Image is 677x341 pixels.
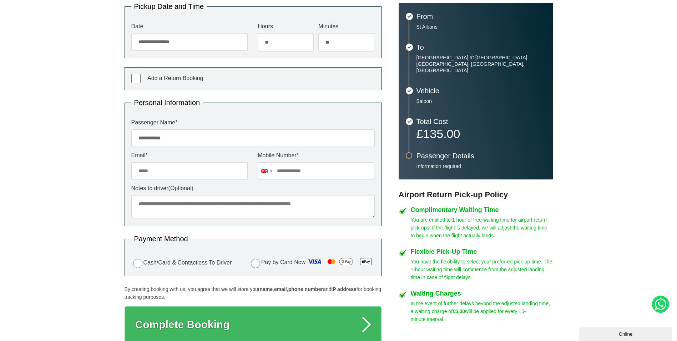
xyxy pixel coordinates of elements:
span: (Optional) [168,185,193,191]
h3: From [416,13,546,20]
span: Add a Return Booking [147,75,203,81]
h3: To [416,44,546,51]
span: 135.00 [423,127,460,140]
h4: Waiting Charges [411,290,553,297]
h4: Complimentary Waiting Time [411,207,553,213]
p: You are entitled to 1 hour of free waiting time for airport return pick-ups. If the flight is del... [411,216,553,239]
p: Saloon [416,98,546,104]
label: Cash/Card & Contactless To Driver [131,258,232,268]
p: You have the flexibility to select your preferred pick-up time. The 1-hour waiting time will comm... [411,258,553,281]
label: Pay by Card Now [249,256,375,270]
legend: Payment Method [131,235,191,242]
strong: email [274,286,287,292]
label: Hours [258,24,314,29]
p: In the event of further delays beyond the adjusted landing time, a waiting charge of will be appl... [411,300,553,323]
h4: Flexible Pick-Up Time [411,248,553,255]
input: Cash/Card & Contactless To Driver [133,259,142,268]
label: Email [131,153,248,158]
label: Minutes [318,24,374,29]
div: United Kingdom: +44 [258,162,274,180]
p: By creating booking with us, you agree that we will store your , , and for booking tracking purpo... [125,285,382,301]
input: Add a Return Booking [131,74,141,83]
label: Passenger Name [131,120,375,125]
strong: £5.00 [453,308,465,314]
p: St Albans [416,24,546,30]
h3: Airport Return Pick-up Policy [399,190,553,199]
h3: Total Cost [416,118,546,125]
p: Information required [416,163,546,169]
h3: Passenger Details [416,152,546,159]
strong: phone number [288,286,323,292]
p: [GEOGRAPHIC_DATA] at [GEOGRAPHIC_DATA], [GEOGRAPHIC_DATA], [GEOGRAPHIC_DATA], [GEOGRAPHIC_DATA] [416,54,546,74]
label: Mobile Number [258,153,374,158]
label: Date [131,24,248,29]
strong: IP address [331,286,357,292]
input: Pay by Card Now [251,259,260,268]
strong: name [259,286,273,292]
label: Notes to driver [131,186,375,191]
p: £ [416,129,546,139]
h3: Vehicle [416,87,546,94]
iframe: chat widget [579,325,673,341]
legend: Pickup Date and Time [131,3,207,10]
legend: Personal Information [131,99,203,106]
